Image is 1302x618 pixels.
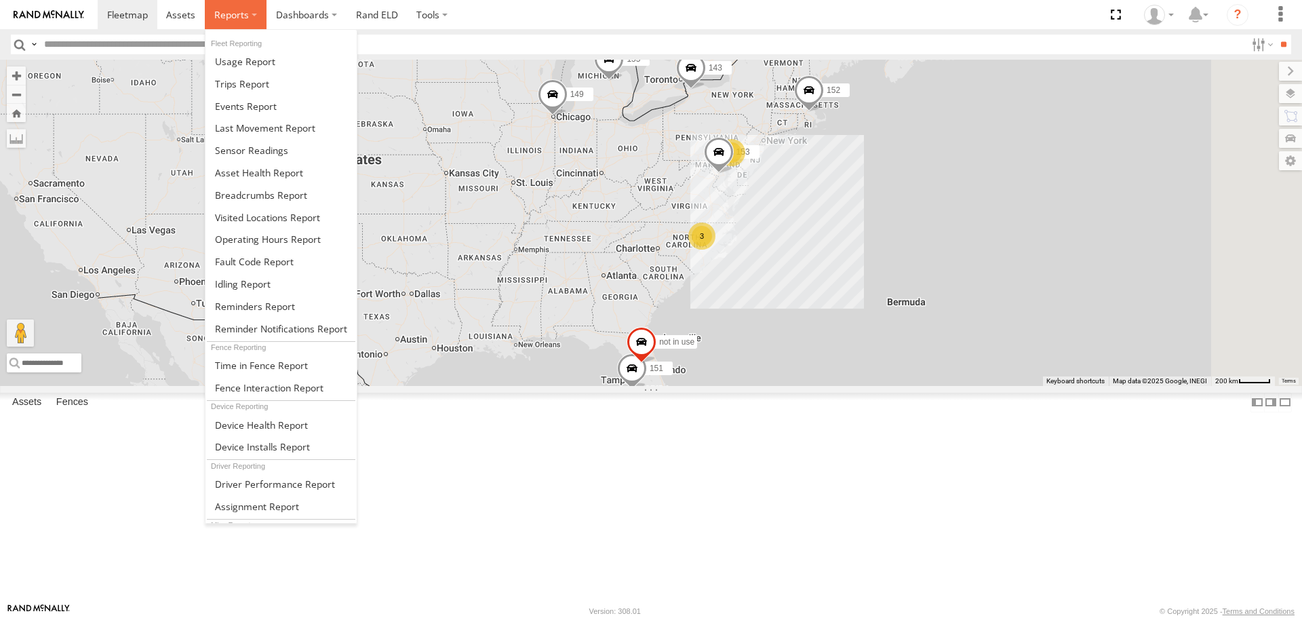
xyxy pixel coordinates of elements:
a: Full Events Report [205,95,357,117]
a: Visit our Website [7,604,70,618]
a: Device Installs Report [205,436,357,458]
a: Driver Performance Report [205,473,357,495]
a: Sensor Readings [205,139,357,161]
a: Fence Interaction Report [205,376,357,399]
button: Zoom Home [7,104,26,122]
a: Breadcrumbs Report [205,184,357,206]
div: © Copyright 2025 - [1160,607,1295,615]
span: 149 [570,90,584,100]
a: Asset Health Report [205,161,357,184]
a: Terms (opens in new tab) [1282,378,1296,383]
div: 3 [688,223,715,250]
img: rand-logo.svg [14,10,84,20]
a: Service Reminder Notifications Report [205,317,357,340]
label: Dock Summary Table to the Right [1264,393,1278,412]
label: Assets [5,393,48,412]
button: Drag Pegman onto the map to open Street View [7,320,34,347]
span: Map data ©2025 Google, INEGI [1113,377,1207,385]
button: Zoom in [7,66,26,85]
span: 153 [736,148,750,157]
a: Reminders Report [205,295,357,317]
label: Measure [7,129,26,148]
a: Device Health Report [205,414,357,436]
label: Hide Summary Table [1278,393,1292,412]
label: Map Settings [1279,151,1302,170]
a: Terms and Conditions [1223,607,1295,615]
span: not in use [659,338,694,347]
a: Fault Code Report [205,250,357,273]
a: Usage Report [205,50,357,73]
div: Larry Kelly [1139,5,1179,25]
span: 200 km [1215,377,1238,385]
a: Visited Locations Report [205,206,357,229]
i: ? [1227,4,1248,26]
a: Trips Report [205,73,357,95]
button: Map Scale: 200 km per 44 pixels [1211,376,1275,386]
button: Zoom out [7,85,26,104]
span: 152 [827,85,840,95]
label: Dock Summary Table to the Left [1250,393,1264,412]
a: Last Movement Report [205,117,357,139]
a: Idling Report [205,273,357,295]
label: Search Filter Options [1246,35,1276,54]
a: Asset Operating Hours Report [205,228,357,250]
label: Search Query [28,35,39,54]
div: Version: 308.01 [589,607,641,615]
span: 151 [650,364,663,373]
label: Fences [50,393,95,412]
a: Assignment Report [205,495,357,518]
a: Time in Fences Report [205,354,357,376]
span: 143 [709,63,722,73]
button: Keyboard shortcuts [1046,376,1105,386]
